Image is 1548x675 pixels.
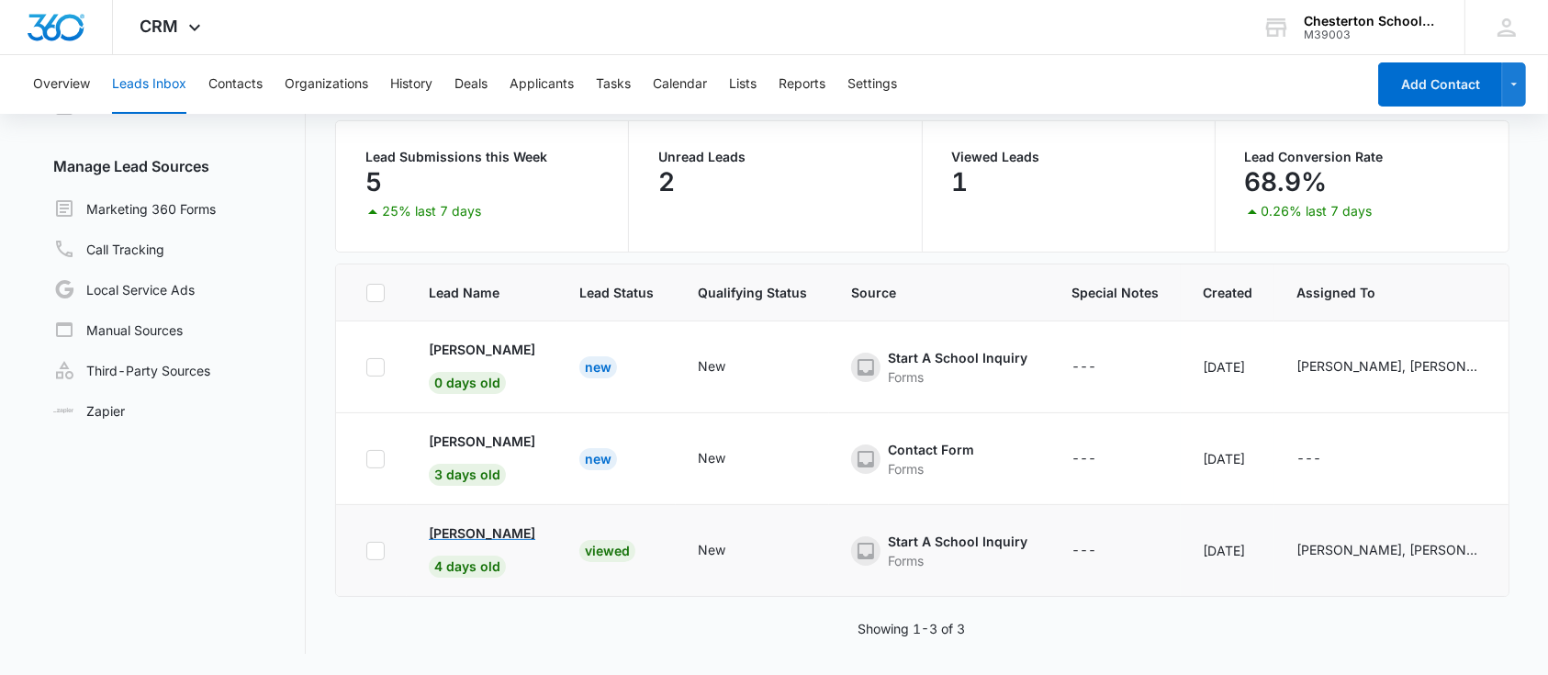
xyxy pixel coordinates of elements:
[285,55,368,114] button: Organizations
[698,356,725,376] div: New
[1071,448,1129,470] div: - - Select to Edit Field
[53,401,125,421] a: Zapier
[39,155,306,177] h3: Manage Lead Sources
[1296,448,1321,470] div: ---
[1378,62,1502,107] button: Add Contact
[1071,356,1129,378] div: - - Select to Edit Field
[382,205,481,218] p: 25% last 7 days
[53,359,210,381] a: Third-Party Sources
[1203,449,1252,468] div: [DATE]
[698,283,807,302] span: Qualifying Status
[888,348,1027,367] div: Start A School Inquiry
[579,543,635,558] a: Viewed
[888,459,974,478] div: Forms
[1071,356,1096,378] div: ---
[1296,448,1354,470] div: - - Select to Edit Field
[454,55,488,114] button: Deals
[140,17,179,36] span: CRM
[390,55,432,114] button: History
[1296,540,1480,559] div: [PERSON_NAME], [PERSON_NAME]
[952,167,969,197] p: 1
[698,448,725,467] div: New
[429,556,506,578] span: 4 days old
[888,440,974,459] div: Contact Form
[208,55,263,114] button: Contacts
[53,197,216,219] a: Marketing 360 Forms
[851,283,1027,302] span: Source
[653,55,707,114] button: Calendar
[1296,540,1513,562] div: - - Select to Edit Field
[1071,448,1096,470] div: ---
[596,55,631,114] button: Tasks
[579,448,617,470] div: New
[429,283,535,302] span: Lead Name
[1304,28,1438,41] div: account id
[888,532,1027,551] div: Start A School Inquiry
[1304,14,1438,28] div: account name
[698,356,758,378] div: - - Select to Edit Field
[1245,167,1328,197] p: 68.9%
[33,55,90,114] button: Overview
[579,451,617,467] a: New
[579,283,654,302] span: Lead Status
[579,540,635,562] div: Viewed
[429,464,506,486] span: 3 days old
[429,432,535,451] p: [PERSON_NAME]
[1262,205,1373,218] p: 0.26% last 7 days
[429,340,535,359] p: [PERSON_NAME]
[888,551,1027,570] div: Forms
[952,151,1185,163] p: Viewed Leads
[53,238,164,260] a: Call Tracking
[429,372,506,394] span: 0 days old
[1071,540,1096,562] div: ---
[112,55,186,114] button: Leads Inbox
[429,523,535,574] a: [PERSON_NAME]4 days old
[579,359,617,375] a: New
[698,448,758,470] div: - - Select to Edit Field
[888,367,1027,387] div: Forms
[1296,356,1480,376] div: [PERSON_NAME], [PERSON_NAME]
[698,540,725,559] div: New
[658,151,892,163] p: Unread Leads
[1203,357,1252,377] div: [DATE]
[1203,283,1252,302] span: Created
[779,55,825,114] button: Reports
[1296,356,1513,378] div: - - Select to Edit Field
[53,319,183,341] a: Manual Sources
[53,95,140,117] a: Archived
[1071,540,1129,562] div: - - Select to Edit Field
[429,523,535,543] p: [PERSON_NAME]
[429,432,535,482] a: [PERSON_NAME]3 days old
[1203,541,1252,560] div: [DATE]
[1071,283,1159,302] span: Special Notes
[1245,151,1479,163] p: Lead Conversion Rate
[365,167,382,197] p: 5
[53,278,195,300] a: Local Service Ads
[510,55,574,114] button: Applicants
[698,540,758,562] div: - - Select to Edit Field
[429,340,535,390] a: [PERSON_NAME]0 days old
[658,167,675,197] p: 2
[847,55,897,114] button: Settings
[365,151,599,163] p: Lead Submissions this Week
[579,356,617,378] div: New
[858,619,965,638] p: Showing 1-3 of 3
[1296,283,1513,302] span: Assigned To
[729,55,757,114] button: Lists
